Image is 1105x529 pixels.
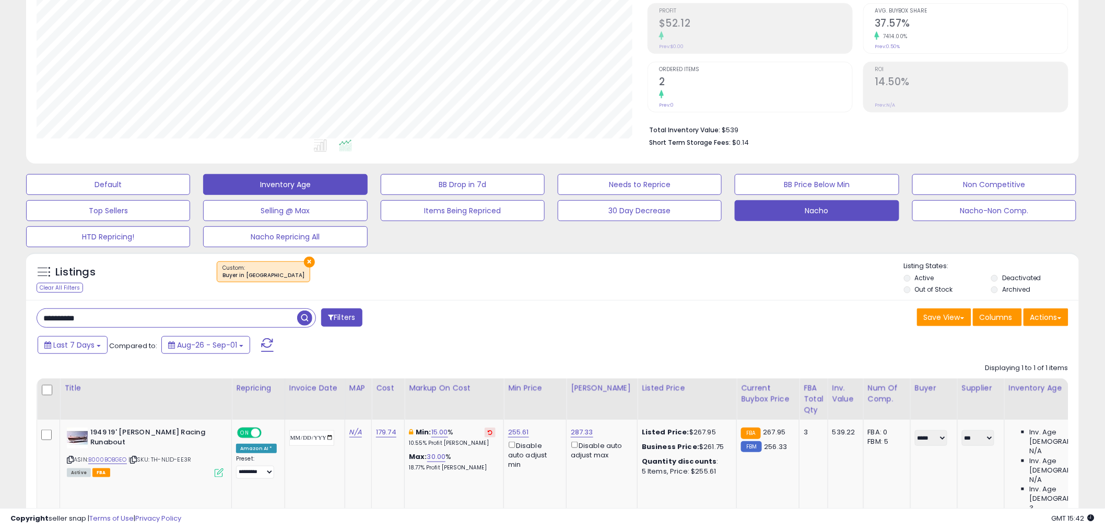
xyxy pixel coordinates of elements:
[222,272,304,279] div: Buyer in [GEOGRAPHIC_DATA]
[868,428,902,437] div: FBA: 0
[912,200,1076,221] button: Nacho-Non Comp.
[409,440,496,447] p: 10.55% Profit [PERSON_NAME]
[236,444,277,453] div: Amazon AI *
[741,441,761,452] small: FBM
[349,383,367,394] div: MAP
[832,383,859,405] div: Inv. value
[642,442,728,452] div: $261.75
[376,383,400,394] div: Cost
[26,200,190,221] button: Top Sellers
[67,428,224,476] div: ASIN:
[642,457,728,466] div: :
[659,76,852,90] h2: 2
[89,513,134,523] a: Terms of Use
[409,452,496,471] div: %
[88,455,127,464] a: B000BOBGEO
[980,312,1013,323] span: Columns
[735,200,899,221] button: Nacho
[289,383,340,394] div: Invoice Date
[804,383,824,416] div: FBA Total Qty
[642,467,728,476] div: 5 Items, Price: $255.61
[55,265,96,280] h5: Listings
[659,17,852,31] h2: $52.12
[915,273,934,282] label: Active
[203,174,367,195] button: Inventory Age
[1030,446,1042,456] span: N/A
[875,43,900,50] small: Prev: 0.50%
[649,138,731,147] b: Short Term Storage Fees:
[642,456,717,466] b: Quantity discounts
[222,264,304,280] span: Custom:
[128,455,191,464] span: | SKU: TH-NL1D-EE3R
[868,383,906,405] div: Num of Comp.
[90,428,217,450] b: 1949 19' [PERSON_NAME] Racing Runabout
[985,363,1068,373] div: Displaying 1 to 1 of 1 items
[376,427,396,438] a: 179.74
[67,468,91,477] span: All listings currently available for purchase on Amazon
[409,464,496,471] p: 18.77% Profit [PERSON_NAME]
[285,378,345,420] th: CSV column name: cust_attr_3_Invoice Date
[741,428,760,439] small: FBA
[53,340,95,350] span: Last 7 Days
[135,513,181,523] a: Privacy Policy
[659,8,852,14] span: Profit
[177,340,237,350] span: Aug-26 - Sep-01
[912,174,1076,195] button: Non Competitive
[642,383,732,394] div: Listed Price
[571,440,629,460] div: Disable auto adjust max
[381,200,545,221] button: Items Being Repriced
[161,336,250,354] button: Aug-26 - Sep-01
[67,428,88,448] img: 41IuzjB3dTL._SL40_.jpg
[875,102,895,108] small: Prev: N/A
[804,428,820,437] div: 3
[910,378,957,420] th: CSV column name: cust_attr_1_Buyer
[1030,503,1034,513] span: 3
[915,383,953,394] div: Buyer
[508,440,558,469] div: Disable auto adjust min
[642,427,689,437] b: Listed Price:
[203,226,367,247] button: Nacho Repricing All
[962,383,1000,394] div: Supplier
[92,468,110,477] span: FBA
[659,43,684,50] small: Prev: $0.00
[875,76,1068,90] h2: 14.50%
[64,383,227,394] div: Title
[642,428,728,437] div: $267.95
[973,308,1022,326] button: Columns
[508,383,562,394] div: Min Price
[571,383,633,394] div: [PERSON_NAME]
[735,174,899,195] button: BB Price Below Min
[917,308,971,326] button: Save View
[236,383,280,394] div: Repricing
[879,32,908,40] small: 7414.00%
[741,383,795,405] div: Current Buybox Price
[558,200,722,221] button: 30 Day Decrease
[431,427,448,438] a: 15.00
[508,427,529,438] a: 255.61
[558,174,722,195] button: Needs to Reprice
[832,428,855,437] div: 539.22
[1030,475,1042,485] span: N/A
[732,137,749,147] span: $0.14
[26,174,190,195] button: Default
[868,437,902,446] div: FBM: 5
[1024,308,1068,326] button: Actions
[260,429,277,438] span: OFF
[37,283,83,293] div: Clear All Filters
[203,200,367,221] button: Selling @ Max
[427,452,446,462] a: 30.00
[38,336,108,354] button: Last 7 Days
[957,378,1004,420] th: CSV column name: cust_attr_2_Supplier
[381,174,545,195] button: BB Drop in 7d
[765,442,787,452] span: 256.33
[915,285,953,294] label: Out of Stock
[238,429,251,438] span: ON
[109,341,157,351] span: Compared to:
[642,442,699,452] b: Business Price:
[304,257,315,268] button: ×
[875,67,1068,73] span: ROI
[904,261,1079,271] p: Listing States:
[649,123,1061,135] li: $539
[1052,513,1095,523] span: 2025-09-9 15:42 GMT
[405,378,504,420] th: The percentage added to the cost of goods (COGS) that forms the calculator for Min & Max prices.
